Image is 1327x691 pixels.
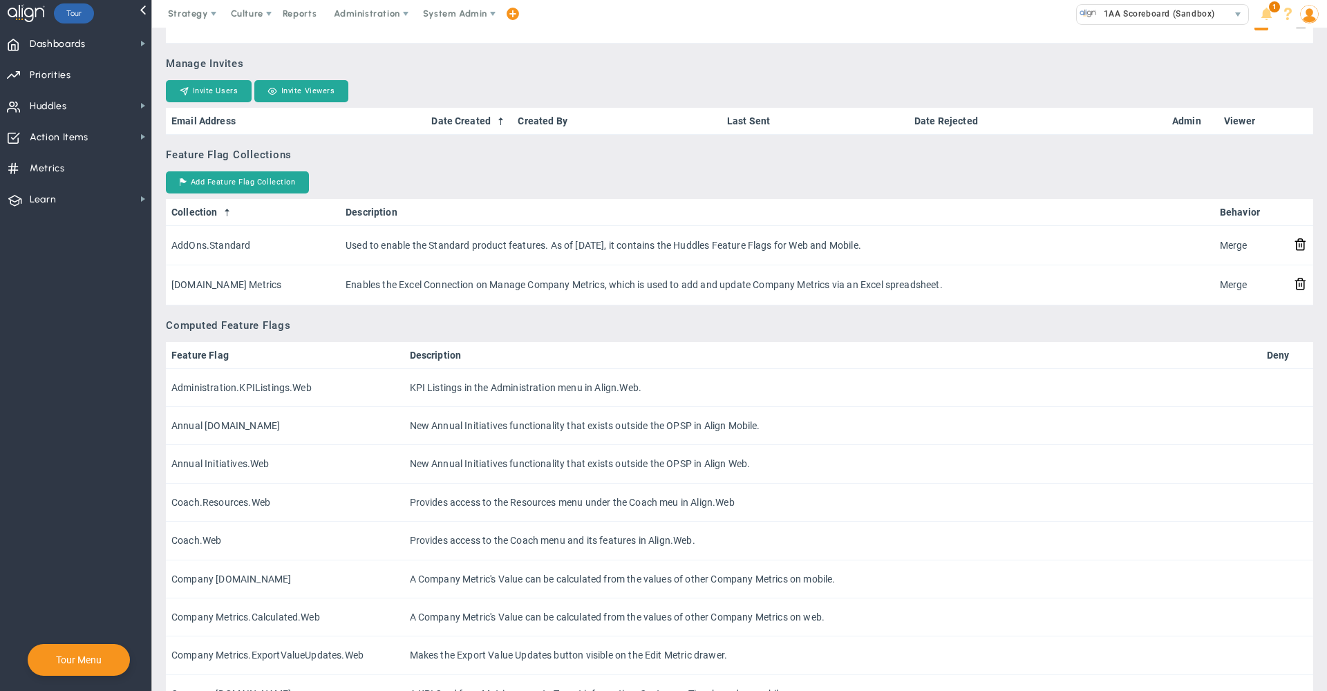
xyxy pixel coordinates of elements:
[1172,115,1213,126] a: Admin
[30,92,67,121] span: Huddles
[404,560,1261,598] td: A Company Metric's Value can be calculated from the values of other Company Metrics on mobile.
[166,57,1313,70] h3: Manage Invites
[404,407,1261,445] td: New Annual Initiatives functionality that exists outside the OPSP in Align Mobile.
[423,8,487,19] span: System Admin
[166,560,404,598] td: Company [DOMAIN_NAME]
[30,61,71,90] span: Priorities
[914,115,1161,126] a: Date Rejected
[254,80,348,102] button: Invite Viewers
[166,636,404,674] td: Company Metrics.ExportValueUpdates.Web
[404,445,1261,483] td: New Annual Initiatives functionality that exists outside the OPSP in Align Web.
[166,484,404,522] td: Coach.Resources.Web
[346,207,1208,218] a: Description
[334,8,399,19] span: Administration
[166,522,404,560] td: Coach.Web
[404,369,1261,407] td: KPI Listings in the Administration menu in Align.Web.
[1224,115,1282,126] a: Viewer
[404,342,1261,369] th: Description
[1294,276,1307,291] button: Remove Collection
[404,522,1261,560] td: Provides access to the Coach menu and its features in Align.Web.
[166,171,309,193] button: Add Feature Flag Collection
[340,226,1214,265] td: Used to enable the Standard product features. As of [DATE], it contains the Huddles Feature Flags...
[30,30,86,59] span: Dashboards
[727,115,903,126] a: Last Sent
[1080,5,1097,22] img: 33626.Company.photo
[1097,5,1215,23] span: 1AA Scoreboard (Sandbox)
[166,598,404,636] td: Company Metrics.Calculated.Web
[404,598,1261,636] td: A Company Metric's Value can be calculated from the values of other Company Metrics on web.
[1300,5,1319,23] img: 48978.Person.photo
[1214,226,1288,265] td: Merge
[166,407,404,445] td: Annual [DOMAIN_NAME]
[30,123,88,152] span: Action Items
[166,226,340,265] td: AddOns.Standard
[1294,237,1307,252] button: Remove Collection
[166,445,404,483] td: Annual Initiatives.Web
[431,115,507,126] a: Date Created
[404,636,1261,674] td: Makes the Export Value Updates button visible on the Edit Metric drawer.
[1269,1,1280,12] span: 1
[166,369,404,407] td: Administration.KPIListings.Web
[1220,207,1283,218] a: Behavior
[166,319,1313,332] h3: Computed Feature Flags
[1214,265,1288,305] td: Merge
[166,342,404,369] th: Feature Flag
[166,149,1313,161] h3: Feature Flag Collections
[231,8,263,19] span: Culture
[168,8,208,19] span: Strategy
[1228,5,1248,24] span: select
[404,484,1261,522] td: Provides access to the Resources menu under the Coach meu in Align.Web
[171,115,420,126] a: Email Address
[518,115,715,126] a: Created By
[166,265,340,305] td: [DOMAIN_NAME] Metrics
[166,80,252,102] button: Invite Users
[52,654,106,666] button: Tour Menu
[1261,342,1313,369] th: Deny
[30,185,56,214] span: Learn
[340,265,1214,305] td: Enables the Excel Connection on Manage Company Metrics, which is used to add and update Company M...
[171,207,335,218] a: Collection
[30,154,65,183] span: Metrics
